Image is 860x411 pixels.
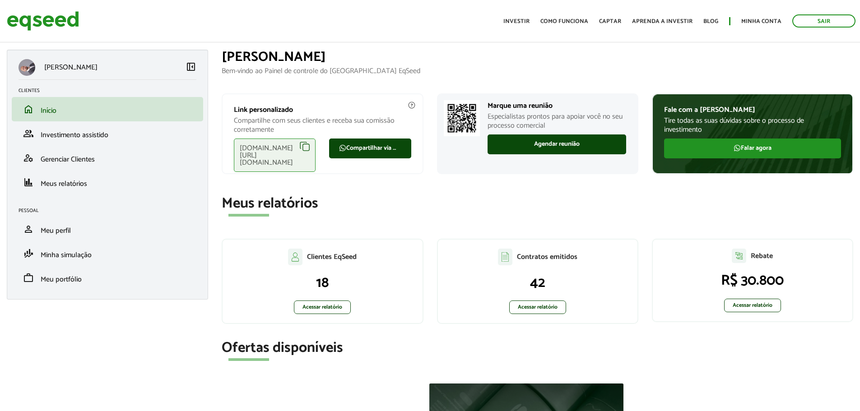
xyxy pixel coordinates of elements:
span: person [23,224,34,235]
span: home [23,104,34,115]
span: Meus relatórios [41,178,87,190]
span: finance_mode [23,248,34,259]
li: Minha simulação [12,241,203,266]
li: Meu perfil [12,217,203,241]
a: Compartilhar via WhatsApp [329,139,411,158]
a: Acessar relatório [724,299,781,312]
span: left_panel_close [186,61,196,72]
p: Bem-vindo ao Painel de controle do [GEOGRAPHIC_DATA] EqSeed [222,67,853,75]
p: Marque uma reunião [488,102,626,110]
h2: Ofertas disponíveis [222,340,853,356]
span: Investimento assistido [41,129,108,141]
p: Rebate [751,252,773,260]
p: Link personalizado [234,106,411,114]
a: Como funciona [540,18,588,24]
span: Início [41,105,56,117]
a: groupInvestimento assistido [19,128,196,139]
a: Falar agora [664,139,841,158]
h2: Clientes [19,88,203,93]
p: [PERSON_NAME] [44,63,98,72]
a: finance_modeMinha simulação [19,248,196,259]
p: Clientes EqSeed [307,253,357,261]
img: Marcar reunião com consultor [444,100,480,136]
p: Especialistas prontos para apoiar você no seu processo comercial [488,112,626,129]
img: agent-clientes.svg [288,249,302,265]
a: Blog [703,18,718,24]
span: Meu portfólio [41,273,82,286]
a: Agendar reunião [488,134,626,154]
a: Investir [503,18,530,24]
span: Gerenciar Clientes [41,153,95,166]
li: Meu portfólio [12,266,203,290]
span: Meu perfil [41,225,71,237]
p: 42 [447,274,628,291]
a: Minha conta [741,18,781,24]
img: FaWhatsapp.svg [734,144,741,152]
img: agent-relatorio.svg [732,249,746,263]
img: FaWhatsapp.svg [339,144,346,152]
a: homeInício [19,104,196,115]
a: Sair [792,14,855,28]
a: Captar [599,18,621,24]
p: Compartilhe com seus clientes e receba sua comissão corretamente [234,116,411,134]
img: EqSeed [7,9,79,33]
p: Contratos emitidos [517,253,577,261]
span: work [23,272,34,283]
a: Acessar relatório [294,300,351,314]
li: Investimento assistido [12,121,203,146]
a: manage_accountsGerenciar Clientes [19,152,196,163]
li: Início [12,97,203,121]
a: financeMeus relatórios [19,177,196,188]
p: 18 [232,274,413,291]
p: Fale com a [PERSON_NAME] [664,106,841,114]
img: agent-contratos.svg [498,249,512,265]
li: Gerenciar Clientes [12,146,203,170]
h1: [PERSON_NAME] [222,50,853,65]
h2: Pessoal [19,208,203,213]
h2: Meus relatórios [222,196,853,212]
a: Acessar relatório [509,300,566,314]
li: Meus relatórios [12,170,203,194]
a: personMeu perfil [19,224,196,235]
p: R$ 30.800 [662,272,843,289]
a: Aprenda a investir [632,18,693,24]
span: group [23,128,34,139]
span: finance [23,177,34,188]
div: [DOMAIN_NAME][URL][DOMAIN_NAME] [234,139,316,172]
span: Minha simulação [41,249,92,261]
a: Colapsar menu [186,61,196,74]
a: workMeu portfólio [19,272,196,283]
img: agent-meulink-info2.svg [408,101,416,109]
p: Tire todas as suas dúvidas sobre o processo de investimento [664,116,841,134]
span: manage_accounts [23,152,34,163]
